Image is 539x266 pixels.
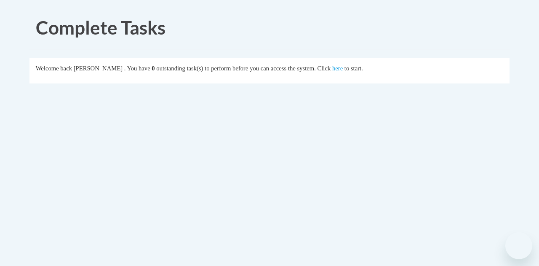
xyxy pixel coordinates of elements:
[505,232,532,259] iframe: Button to launch messaging window
[36,16,165,38] span: Complete Tasks
[36,65,72,72] span: Welcome back
[344,65,363,72] span: to start.
[332,65,343,72] a: here
[124,65,150,72] span: . You have
[152,65,155,72] span: 0
[74,65,123,72] span: [PERSON_NAME]
[156,65,331,72] span: outstanding task(s) to perform before you can access the system. Click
